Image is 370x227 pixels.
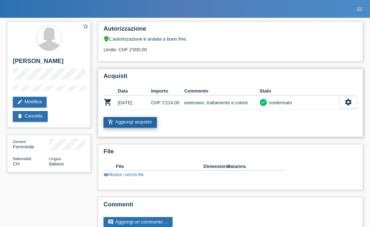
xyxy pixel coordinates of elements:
i: visibility [104,172,109,177]
span: Svizzera [13,161,20,167]
a: visibilityMostra i vecchi file [104,172,144,177]
a: menu [352,7,366,11]
span: Lingua [49,157,61,161]
span: Nationalità [13,157,31,161]
a: star_border [83,23,89,31]
h2: File [104,148,357,159]
th: File [116,162,203,171]
i: settings [344,98,352,106]
i: menu [356,6,363,13]
h2: Acquisti [104,73,357,83]
div: Femminile [13,139,49,149]
div: confermato [267,99,292,106]
a: deleteCancella [13,111,48,122]
h2: Commenti [104,201,357,212]
th: Data [118,87,151,95]
i: add_shopping_cart [108,119,113,125]
div: L’autorizzazione è andata a buon fine. [104,36,357,42]
i: delete [17,113,23,119]
td: [DATE] [118,95,151,110]
th: Stato [260,87,339,95]
th: Importo [151,87,184,95]
i: edit [17,99,23,105]
a: add_shopping_cartAggiungi acquisto [104,117,157,128]
i: comment [108,219,113,225]
i: check [261,100,266,105]
h2: [PERSON_NAME] [13,58,85,68]
span: Italiano [49,161,64,167]
td: extension, trattamento e colore [184,95,260,110]
td: CHF 1'214.00 [151,95,184,110]
span: Genere [13,139,26,144]
i: verified_user [104,36,109,42]
th: Data/ora [227,162,275,171]
a: editModifica [13,97,47,107]
div: Limite: CHF 2'000.00 [104,42,357,52]
th: Commento [184,87,260,95]
th: Dimensione [203,162,227,171]
h2: Autorizzazione [104,25,357,36]
i: star_border [83,23,89,30]
i: POSP00012747 [104,98,112,106]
